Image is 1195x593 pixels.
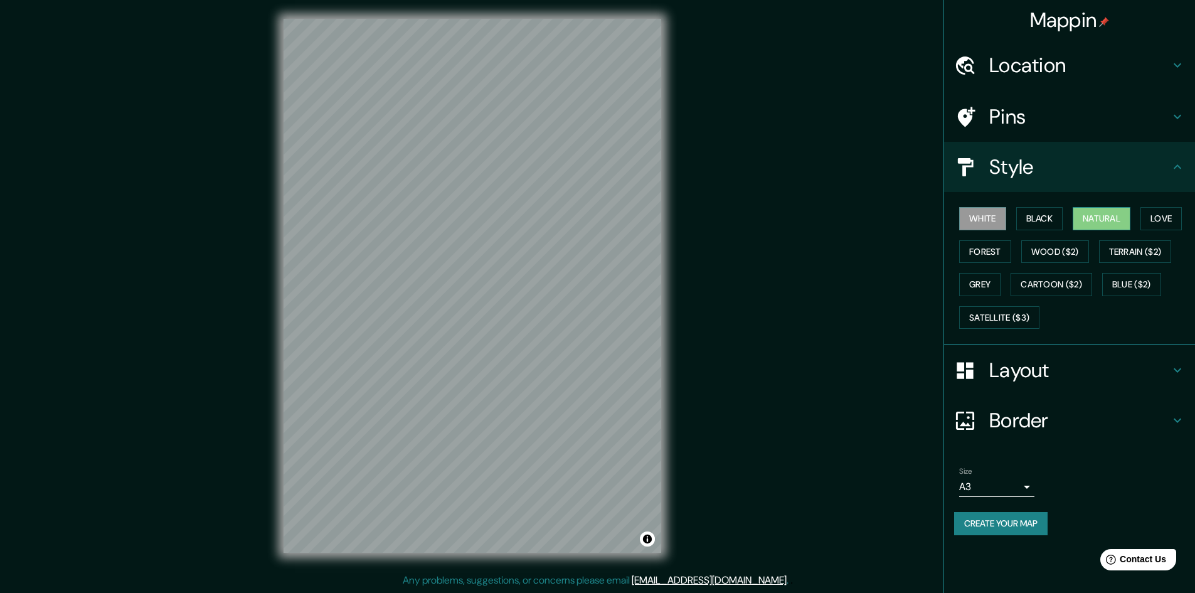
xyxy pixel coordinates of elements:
[640,532,655,547] button: Toggle attribution
[790,573,793,588] div: .
[1140,207,1182,230] button: Love
[989,53,1170,78] h4: Location
[959,240,1011,264] button: Forest
[959,207,1006,230] button: White
[944,345,1195,395] div: Layout
[1021,240,1089,264] button: Wood ($2)
[789,573,790,588] div: .
[403,573,789,588] p: Any problems, suggestions, or concerns please email .
[1030,8,1110,33] h4: Mappin
[1073,207,1130,230] button: Natural
[989,358,1170,383] h4: Layout
[1016,207,1063,230] button: Black
[959,273,1001,296] button: Grey
[944,92,1195,142] div: Pins
[944,142,1195,192] div: Style
[989,104,1170,129] h4: Pins
[959,477,1034,497] div: A3
[989,154,1170,179] h4: Style
[954,512,1048,535] button: Create your map
[1099,240,1172,264] button: Terrain ($2)
[944,40,1195,90] div: Location
[959,466,972,477] label: Size
[959,306,1039,329] button: Satellite ($3)
[632,574,787,587] a: [EMAIL_ADDRESS][DOMAIN_NAME]
[1102,273,1161,296] button: Blue ($2)
[1083,544,1181,579] iframe: Help widget launcher
[284,19,661,553] canvas: Map
[944,395,1195,446] div: Border
[1099,17,1109,27] img: pin-icon.png
[1011,273,1092,296] button: Cartoon ($2)
[989,408,1170,433] h4: Border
